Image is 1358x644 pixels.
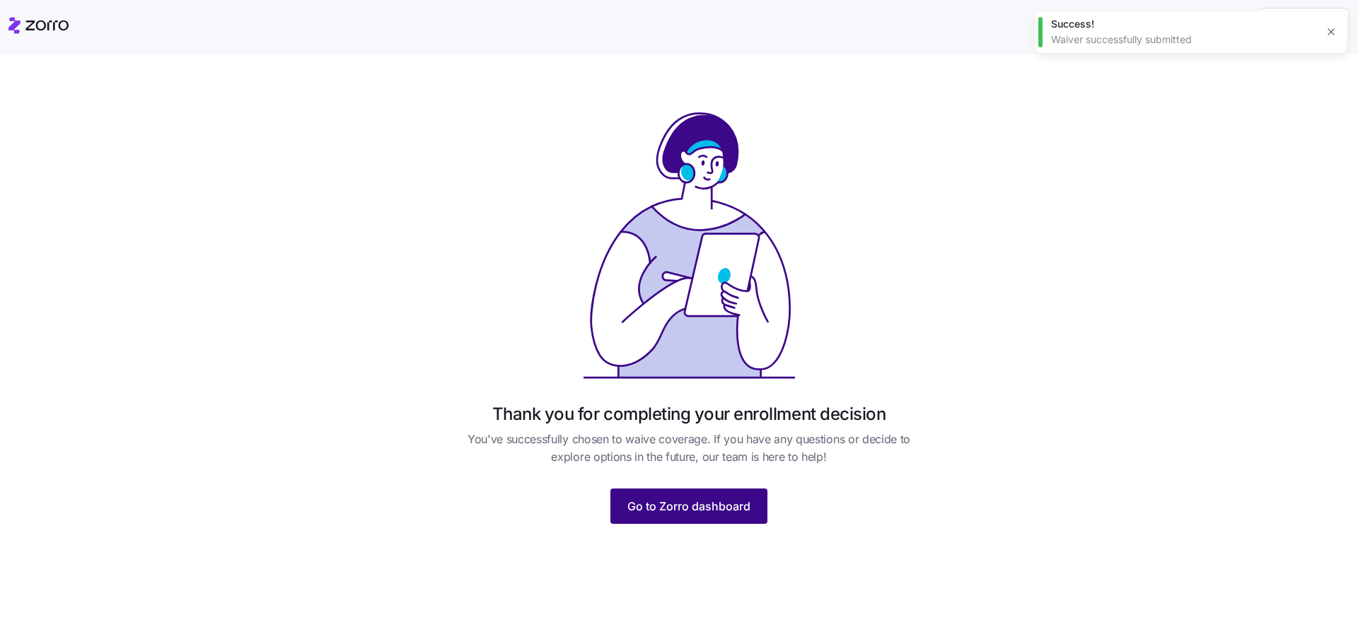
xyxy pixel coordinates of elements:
[453,431,925,466] span: You've successfully chosen to waive coverage. If you have any questions or decide to explore opti...
[1051,17,1316,31] div: Success!
[627,498,750,515] span: Go to Zorro dashboard
[610,488,767,524] button: Go to Zorro dashboard
[492,403,886,425] h1: Thank you for completing your enrollment decision
[1051,33,1316,47] div: Waiver successfully submitted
